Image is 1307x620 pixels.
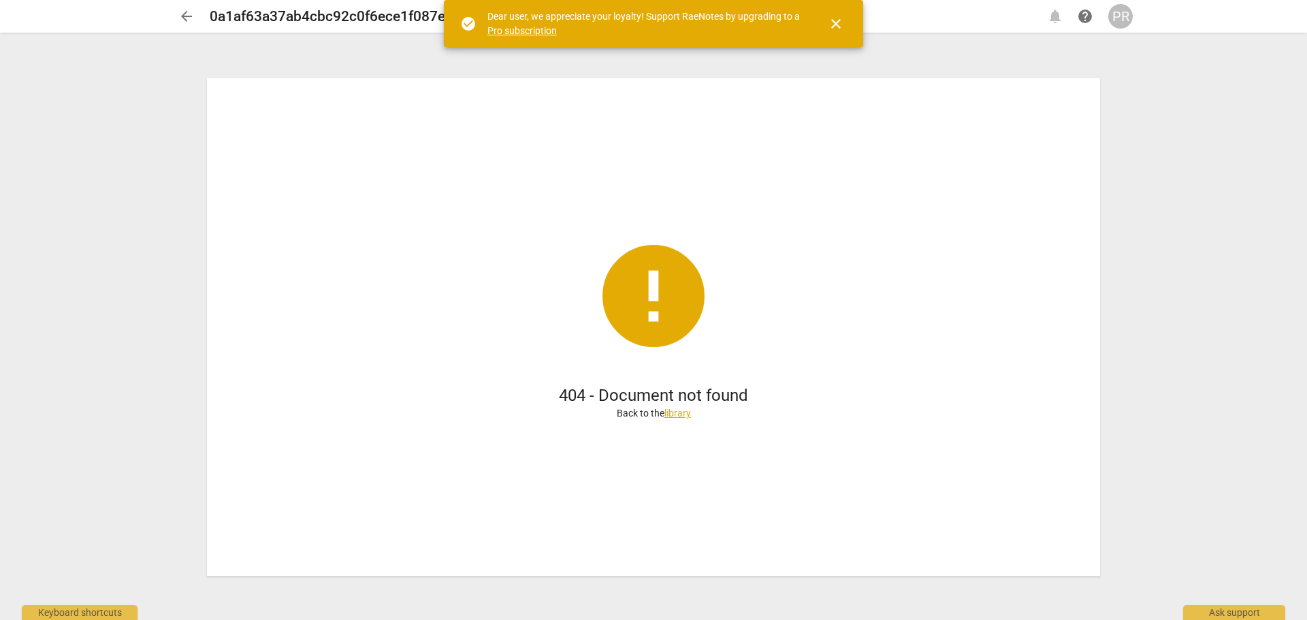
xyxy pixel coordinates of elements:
span: error [592,235,715,357]
span: close [828,16,844,32]
a: Pro subscription [487,25,557,36]
span: arrow_back [178,8,195,25]
button: PR [1108,4,1133,29]
a: Help [1073,4,1097,29]
h2: 0a1af63a37ab4cbc92c0f6ece1f087e6 [210,8,453,25]
button: Close [820,7,852,40]
p: Back to the [617,406,691,421]
span: help [1077,8,1093,25]
div: Keyboard shortcuts [22,605,138,620]
a: library [664,408,691,419]
div: Dear user, we appreciate your loyalty! Support RaeNotes by upgrading to a [487,10,803,37]
div: Ask support [1183,605,1285,620]
span: check_circle [460,16,477,32]
h1: 404 - Document not found [559,385,748,407]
